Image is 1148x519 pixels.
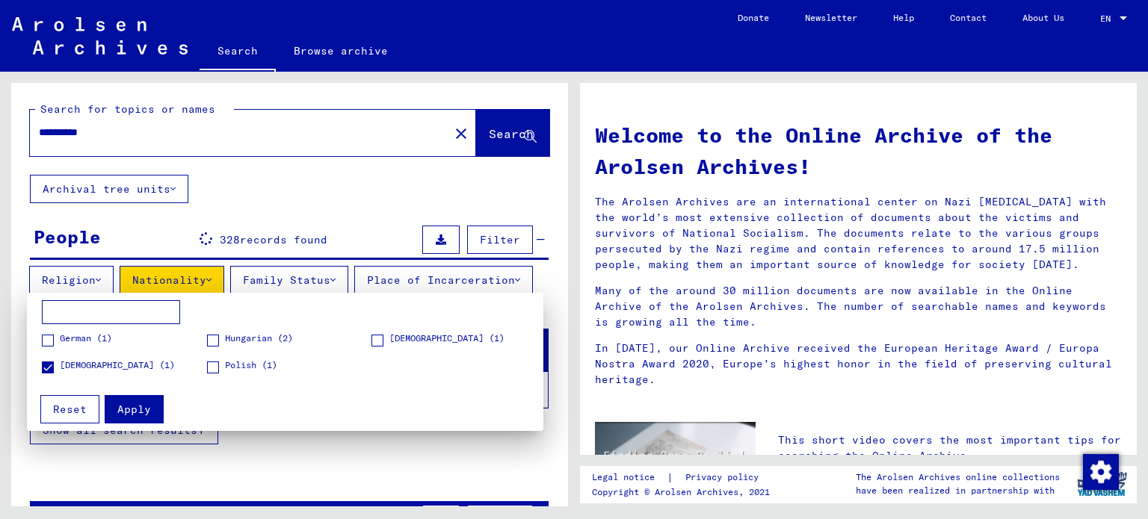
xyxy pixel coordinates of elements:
img: Zustimmung ändern [1083,454,1119,490]
button: Apply [105,395,164,423]
span: Apply [117,403,151,416]
span: Polish (1) [225,358,277,372]
span: [DEMOGRAPHIC_DATA] (1) [60,358,175,372]
span: [DEMOGRAPHIC_DATA] (1) [389,332,504,345]
span: German (1) [60,332,112,345]
span: Reset [53,403,87,416]
button: Reset [40,395,99,423]
span: Hungarian (2) [225,332,293,345]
